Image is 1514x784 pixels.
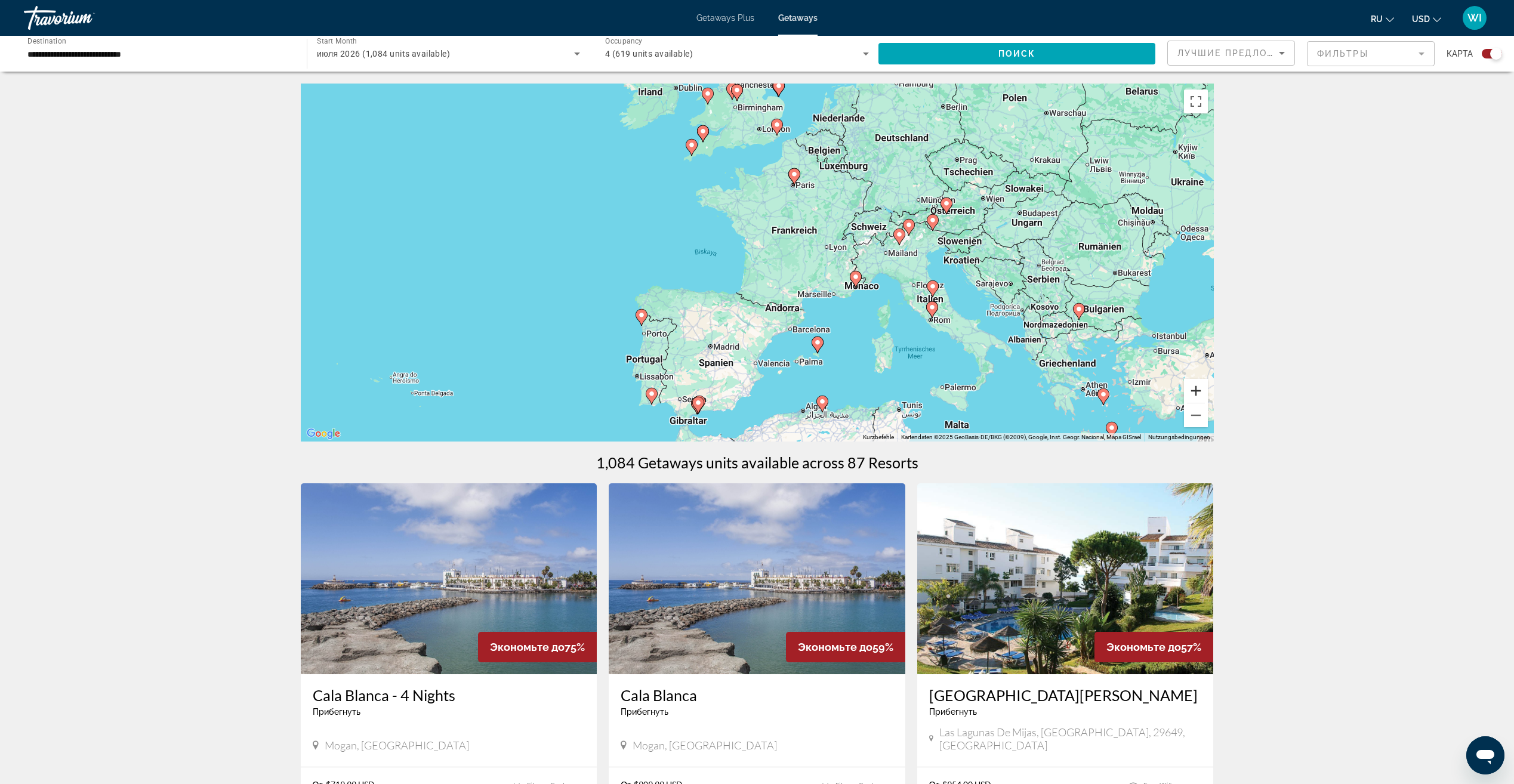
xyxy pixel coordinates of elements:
[605,37,643,45] span: Occupancy
[998,49,1036,58] span: Поиск
[798,641,872,653] span: Экономьте до
[325,739,469,752] span: Mogan, [GEOGRAPHIC_DATA]
[621,686,893,704] a: Cala Blanca
[301,483,597,674] img: 2447E01X.jpg
[621,707,668,717] span: Прибегнуть
[786,632,905,662] div: 59%
[1371,14,1383,24] span: ru
[1371,10,1394,27] button: Change language
[490,641,565,653] span: Экономьте до
[1106,641,1181,653] span: Экономьте до
[313,707,360,717] span: Прибегнуть
[605,49,693,58] span: 4 (619 units available)
[1177,46,1285,60] mat-select: Sort by
[1466,736,1504,774] iframe: Schaltfläche zum Öffnen des Messaging-Fensters
[27,36,66,45] span: Destination
[778,13,818,23] a: Getaways
[929,686,1202,704] a: [GEOGRAPHIC_DATA][PERSON_NAME]
[1307,41,1435,67] button: Filter
[1412,10,1441,27] button: Change currency
[317,37,357,45] span: Start Month
[1177,48,1305,58] span: Лучшие предложения
[1148,434,1210,440] a: Nutzungsbedingungen (wird in neuem Tab geöffnet)
[609,483,905,674] img: 2447E01X.jpg
[901,434,1141,440] span: Kartendaten ©2025 GeoBasis-DE/BKG (©2009), Google, Inst. Geogr. Nacional, Mapa GISrael
[633,739,777,752] span: Mogan, [GEOGRAPHIC_DATA]
[1184,89,1208,113] button: Vollbildansicht ein/aus
[478,632,597,662] div: 75%
[304,426,343,442] a: Dieses Gebiet in Google Maps öffnen (in neuem Fenster)
[1467,12,1482,24] span: WI
[929,707,977,717] span: Прибегнуть
[917,483,1214,674] img: ii_drd1.jpg
[313,686,585,704] a: Cala Blanca - 4 Nights
[24,2,143,33] a: Travorium
[1447,45,1473,62] span: карта
[1459,5,1490,30] button: User Menu
[863,433,894,442] button: Kurzbefehle
[1412,14,1430,24] span: USD
[304,426,343,442] img: Google
[596,453,918,471] h1: 1,084 Getaways units available across 87 Resorts
[878,43,1155,64] button: Поиск
[939,726,1201,752] span: Las Lagunas de Mijas, [GEOGRAPHIC_DATA], 29649, [GEOGRAPHIC_DATA]
[1184,379,1208,403] button: Vergrößern
[1094,632,1213,662] div: 57%
[1184,403,1208,427] button: Verkleinern
[696,13,754,23] a: Getaways Plus
[317,49,450,58] span: июля 2026 (1,084 units available)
